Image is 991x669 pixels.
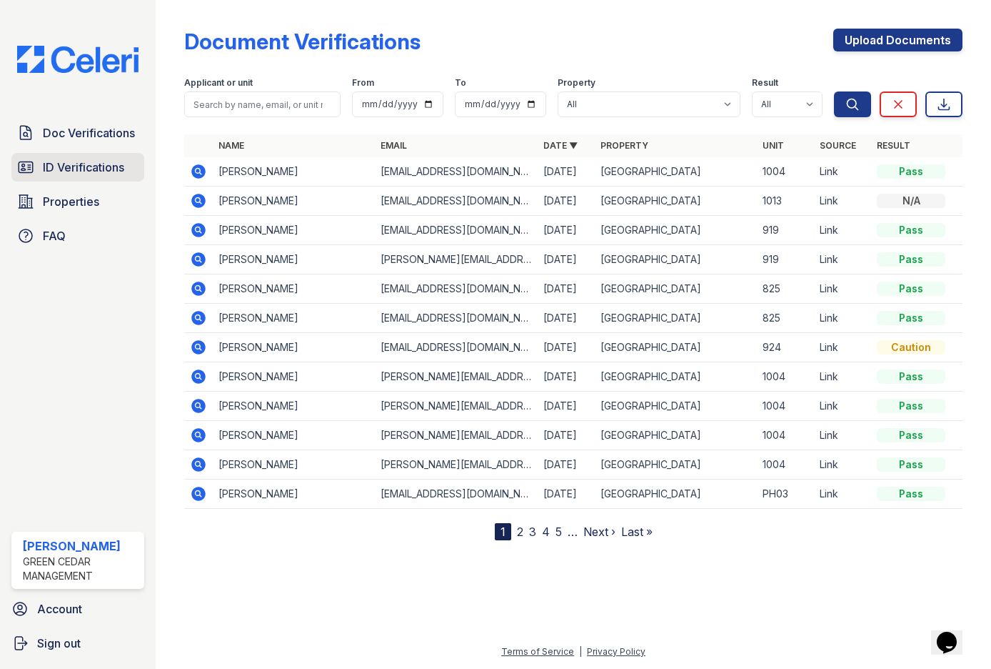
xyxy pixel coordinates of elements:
[757,274,814,304] td: 825
[877,194,945,208] div: N/A
[757,450,814,480] td: 1004
[529,525,536,539] a: 3
[538,187,595,216] td: [DATE]
[213,450,375,480] td: [PERSON_NAME]
[213,157,375,187] td: [PERSON_NAME]
[375,274,537,304] td: [EMAIL_ADDRESS][DOMAIN_NAME]
[538,245,595,274] td: [DATE]
[877,282,945,296] div: Pass
[375,362,537,392] td: [PERSON_NAME][EMAIL_ADDRESS][PERSON_NAME][DOMAIN_NAME]
[757,392,814,421] td: 1004
[877,457,945,472] div: Pass
[568,523,578,540] span: …
[877,164,945,179] div: Pass
[820,140,856,151] a: Source
[555,525,562,539] a: 5
[43,193,99,210] span: Properties
[213,274,375,304] td: [PERSON_NAME]
[218,140,244,151] a: Name
[538,421,595,450] td: [DATE]
[375,392,537,421] td: [PERSON_NAME][EMAIL_ADDRESS][PERSON_NAME][DOMAIN_NAME]
[814,187,871,216] td: Link
[11,187,144,216] a: Properties
[877,140,910,151] a: Result
[23,555,139,583] div: Green Cedar Management
[752,77,778,89] label: Result
[595,157,757,187] td: [GEOGRAPHIC_DATA]
[375,421,537,450] td: [PERSON_NAME][EMAIL_ADDRESS][PERSON_NAME][DOMAIN_NAME]
[213,187,375,216] td: [PERSON_NAME]
[375,450,537,480] td: [PERSON_NAME][EMAIL_ADDRESS][DOMAIN_NAME]
[595,245,757,274] td: [GEOGRAPHIC_DATA]
[517,525,523,539] a: 2
[538,304,595,333] td: [DATE]
[931,612,977,655] iframe: chat widget
[542,525,550,539] a: 4
[538,274,595,304] td: [DATE]
[37,600,82,618] span: Account
[543,140,578,151] a: Date ▼
[814,333,871,362] td: Link
[877,487,945,501] div: Pass
[877,340,945,355] div: Caution
[538,480,595,509] td: [DATE]
[587,646,645,657] a: Privacy Policy
[579,646,582,657] div: |
[213,304,375,333] td: [PERSON_NAME]
[213,333,375,362] td: [PERSON_NAME]
[595,187,757,216] td: [GEOGRAPHIC_DATA]
[595,216,757,245] td: [GEOGRAPHIC_DATA]
[43,159,124,176] span: ID Verifications
[763,140,784,151] a: Unit
[833,29,962,51] a: Upload Documents
[595,333,757,362] td: [GEOGRAPHIC_DATA]
[595,392,757,421] td: [GEOGRAPHIC_DATA]
[877,311,945,325] div: Pass
[538,216,595,245] td: [DATE]
[213,216,375,245] td: [PERSON_NAME]
[6,629,150,658] a: Sign out
[621,525,653,539] a: Last »
[877,428,945,442] div: Pass
[757,362,814,392] td: 1004
[757,216,814,245] td: 919
[375,245,537,274] td: [PERSON_NAME][EMAIL_ADDRESS][DOMAIN_NAME]
[538,333,595,362] td: [DATE]
[375,157,537,187] td: [EMAIL_ADDRESS][DOMAIN_NAME]
[814,421,871,450] td: Link
[814,157,871,187] td: Link
[757,157,814,187] td: 1004
[43,227,66,244] span: FAQ
[213,480,375,509] td: [PERSON_NAME]
[213,421,375,450] td: [PERSON_NAME]
[375,187,537,216] td: [EMAIL_ADDRESS][DOMAIN_NAME]
[877,252,945,267] div: Pass
[375,333,537,362] td: [EMAIL_ADDRESS][DOMAIN_NAME]
[583,525,615,539] a: Next ›
[11,119,144,147] a: Doc Verifications
[11,222,144,250] a: FAQ
[184,77,253,89] label: Applicant or unit
[595,421,757,450] td: [GEOGRAPHIC_DATA]
[455,77,466,89] label: To
[814,216,871,245] td: Link
[814,245,871,274] td: Link
[757,187,814,216] td: 1013
[757,421,814,450] td: 1004
[757,333,814,362] td: 924
[595,274,757,304] td: [GEOGRAPHIC_DATA]
[814,304,871,333] td: Link
[877,223,945,237] div: Pass
[6,595,150,623] a: Account
[43,124,135,142] span: Doc Verifications
[213,392,375,421] td: [PERSON_NAME]
[184,29,421,54] div: Document Verifications
[814,362,871,392] td: Link
[538,157,595,187] td: [DATE]
[814,392,871,421] td: Link
[595,450,757,480] td: [GEOGRAPHIC_DATA]
[538,362,595,392] td: [DATE]
[558,77,595,89] label: Property
[814,480,871,509] td: Link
